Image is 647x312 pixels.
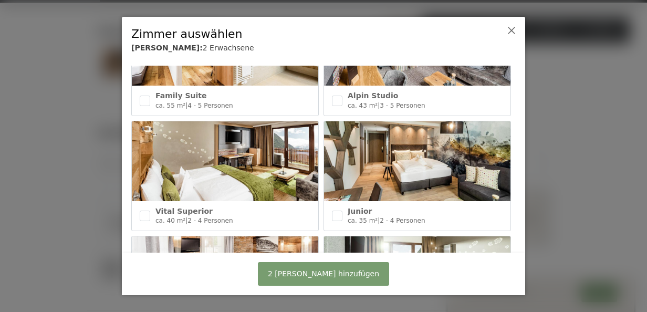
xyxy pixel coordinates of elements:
[258,262,389,286] button: 2 [PERSON_NAME] hinzufügen
[378,217,380,224] span: |
[203,44,254,52] span: 2 Erwachsene
[380,102,425,109] span: 3 - 5 Personen
[155,91,206,100] span: Family Suite
[348,102,378,109] span: ca. 43 m²
[348,207,372,215] span: Junior
[131,26,483,43] div: Zimmer auswählen
[155,217,185,224] span: ca. 40 m²
[378,102,380,109] span: |
[132,121,318,201] img: Vital Superior
[185,217,187,224] span: |
[185,102,187,109] span: |
[187,102,233,109] span: 4 - 5 Personen
[348,217,378,224] span: ca. 35 m²
[268,269,379,279] span: 2 [PERSON_NAME] hinzufügen
[131,44,203,52] b: [PERSON_NAME]:
[187,217,233,224] span: 2 - 4 Personen
[155,207,213,215] span: Vital Superior
[324,121,510,201] img: Junior
[380,217,425,224] span: 2 - 4 Personen
[155,102,185,109] span: ca. 55 m²
[348,91,398,100] span: Alpin Studio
